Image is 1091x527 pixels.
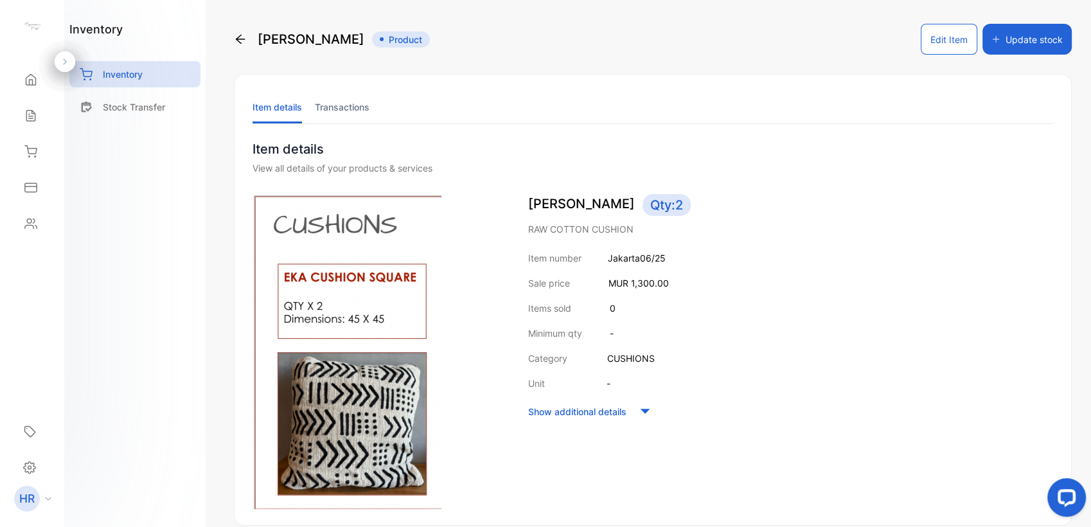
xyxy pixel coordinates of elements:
button: Update stock [982,24,1072,55]
p: Show additional details [528,405,626,418]
h1: inventory [69,21,123,38]
p: [PERSON_NAME] [528,194,1053,216]
p: RAW COTTON CUSHION [528,222,1053,236]
a: Inventory [69,61,200,87]
span: MUR 1,300.00 [608,278,669,289]
div: View all details of your products & services [253,161,1053,175]
a: Stock Transfer [69,94,200,120]
img: item [253,194,441,509]
p: - [607,377,610,390]
p: Jakarta06/25 [608,251,666,265]
p: Item details [253,139,1053,159]
p: Item number [528,251,581,265]
li: Transactions [315,91,369,123]
div: [PERSON_NAME] [234,24,430,55]
iframe: LiveChat chat widget [1037,473,1091,527]
p: HR [19,490,35,507]
button: Edit Item [921,24,977,55]
p: Minimum qty [528,326,582,340]
p: - [610,326,614,340]
li: Item details [253,91,302,123]
p: Stock Transfer [103,100,165,114]
span: Product [372,31,430,48]
p: Unit [528,377,545,390]
p: 0 [610,301,616,315]
img: logo [22,17,42,36]
p: CUSHIONS [607,352,655,365]
p: Inventory [103,67,143,81]
span: Qty: 2 [643,194,691,216]
p: Category [528,352,567,365]
p: Sale price [528,276,570,290]
p: Items sold [528,301,571,315]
